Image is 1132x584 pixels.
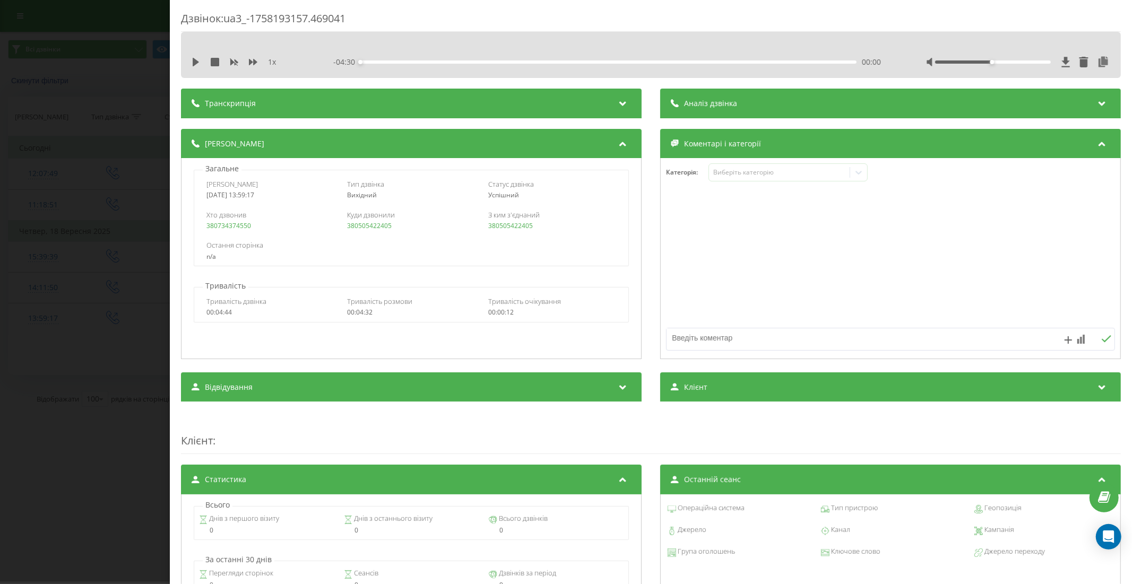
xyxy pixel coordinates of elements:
span: [PERSON_NAME] [206,179,258,189]
span: Тип дзвінка [347,179,384,189]
span: Днів з першого візиту [208,513,279,524]
span: Ключове слово [829,546,880,557]
a: 380505422405 [488,221,533,230]
div: Accessibility label [990,60,994,64]
div: 00:04:44 [206,309,334,316]
span: Канал [829,525,850,535]
span: Дзвінків за період [497,568,556,579]
span: Аналіз дзвінка [684,98,737,109]
span: Кампанія [983,525,1014,535]
span: Клієнт [181,433,213,448]
span: Відвідування [205,382,253,393]
div: 0 [489,527,624,534]
p: За останні 30 днів [203,554,274,565]
span: Група оголошень [676,546,735,557]
div: : [181,412,1121,454]
div: Accessibility label [358,60,362,64]
span: Успішний [488,190,519,199]
span: Сеансів [352,568,378,579]
div: Виберіть категорію [713,168,846,177]
div: [DATE] 13:59:17 [206,191,334,199]
div: 00:00:12 [488,309,616,316]
span: Геопозиція [983,503,1022,513]
div: 0 [199,527,334,534]
span: Статистика [205,474,246,485]
span: Перегляди сторінок [208,568,273,579]
span: Статус дзвінка [488,179,534,189]
span: Клієнт [684,382,707,393]
span: 1 x [268,57,276,67]
span: Джерело переходу [983,546,1045,557]
span: Тривалість дзвінка [206,297,266,306]
span: Всього дзвінків [497,513,548,524]
span: Транскрипція [205,98,256,109]
span: Тип пристрою [829,503,878,513]
p: Всього [203,500,232,510]
p: Загальне [203,163,241,174]
div: Open Intercom Messenger [1096,524,1121,550]
a: 380505422405 [347,221,392,230]
span: Вихідний [347,190,377,199]
div: n/a [206,253,616,260]
span: Коментарі і категорії [684,138,761,149]
span: Тривалість розмови [347,297,412,306]
span: Днів з останнього візиту [352,513,433,524]
h4: Категорія : [666,169,708,176]
span: Джерело [676,525,706,535]
span: Остання сторінка [206,240,263,250]
span: З ким з'єднаний [488,210,540,220]
span: Тривалість очікування [488,297,561,306]
div: 00:04:32 [347,309,475,316]
div: Дзвінок : ua3_-1758193157.469041 [181,11,1121,32]
p: Тривалість [203,281,248,291]
div: 0 [344,527,479,534]
a: 380734374550 [206,221,251,230]
span: 00:00 [862,57,881,67]
span: Останній сеанс [684,474,741,485]
span: Операційна система [676,503,745,513]
span: Хто дзвонив [206,210,246,220]
span: Куди дзвонили [347,210,395,220]
span: - 04:30 [333,57,360,67]
span: [PERSON_NAME] [205,138,264,149]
